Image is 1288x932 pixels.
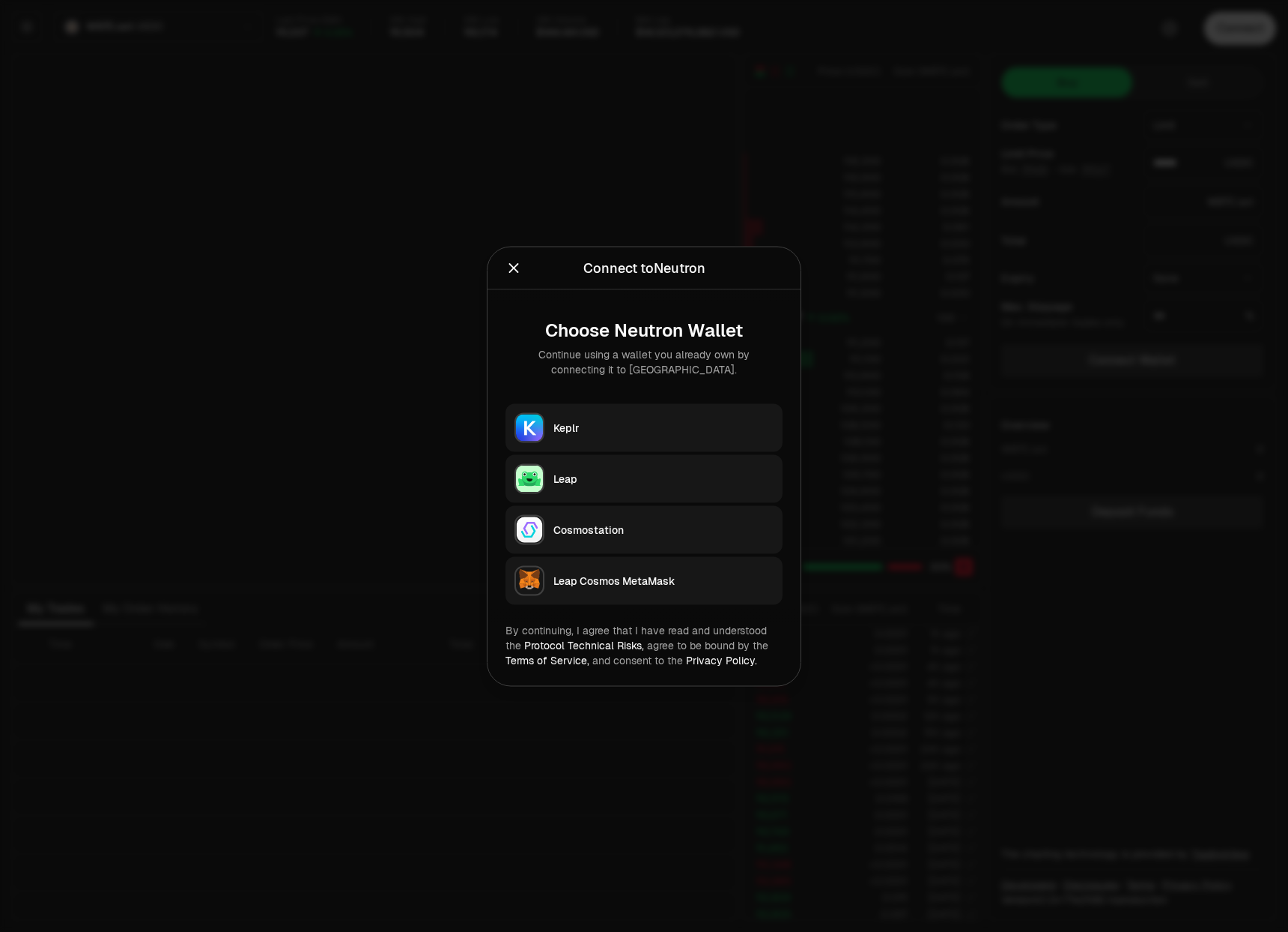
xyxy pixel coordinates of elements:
[516,414,543,441] img: Keplr
[517,319,771,340] div: Choose Neutron Wallet
[517,346,771,376] div: Continue using a wallet you already own by connecting it to [GEOGRAPHIC_DATA].
[505,505,783,553] button: CosmostationCosmostation
[516,567,543,594] img: Leap Cosmos MetaMask
[553,522,774,537] div: Cosmostation
[505,622,783,667] div: By continuing, I agree that I have read and understood the agree to be bound by the and consent t...
[516,516,543,543] img: Cosmostation
[505,257,522,278] button: Close
[686,653,757,667] a: Privacy Policy.
[505,403,783,451] button: KeplrKeplr
[505,653,589,667] a: Terms of Service,
[524,638,644,652] a: Protocol Technical Risks,
[505,454,783,502] button: LeapLeap
[553,573,774,588] div: Leap Cosmos MetaMask
[553,420,774,435] div: Keplr
[516,465,543,492] img: Leap
[553,471,774,486] div: Leap
[505,556,783,604] button: Leap Cosmos MetaMaskLeap Cosmos MetaMask
[583,257,705,278] div: Connect to Neutron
